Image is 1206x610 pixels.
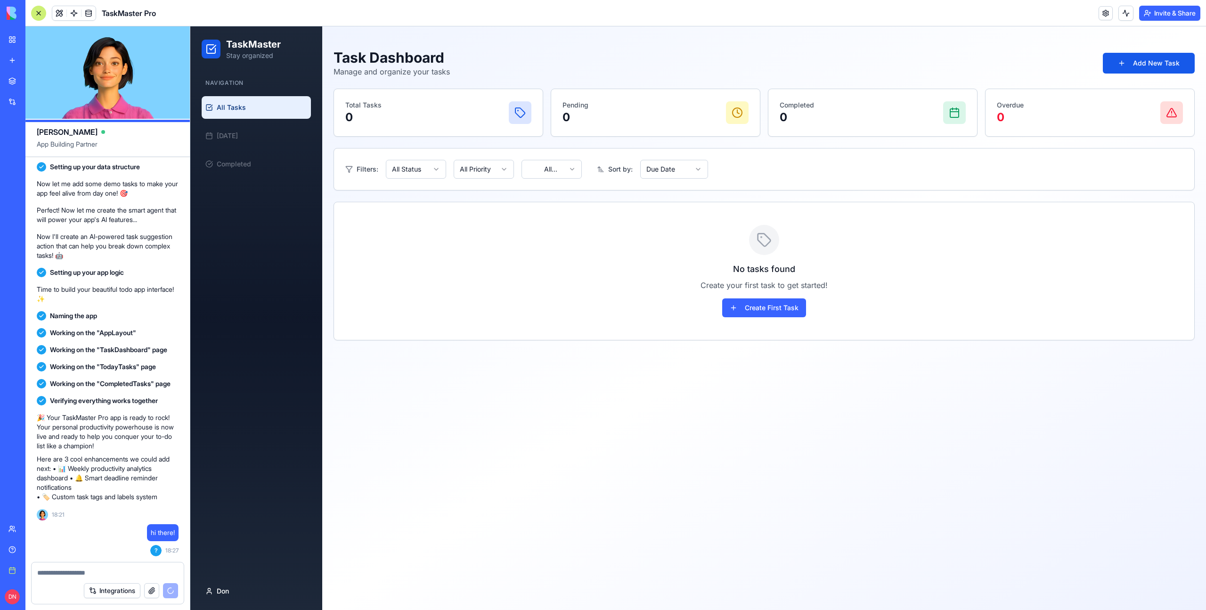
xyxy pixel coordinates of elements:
p: Stay organized [36,25,90,34]
span: TaskMaster Pro [102,8,156,19]
span: Filters: [166,138,188,148]
h3: No tasks found [166,236,981,249]
p: Here are 3 cool enhancements we could add next: • 📊 Weekly productivity analytics dashboard • 🔔 S... [37,454,179,502]
p: Time to build your beautiful todo app interface! ✨ [37,285,179,304]
img: logo [7,7,65,20]
p: 0 [155,83,191,99]
span: 18:21 [52,511,65,519]
p: Total Tasks [155,74,191,83]
span: Working on the "CompletedTasks" page [50,379,171,388]
a: All Tasks [11,70,121,92]
h1: Task Dashboard [143,23,260,40]
a: Completed [11,126,121,149]
div: Navigation [11,49,121,64]
button: Integrations [84,583,140,598]
span: hi there! [151,528,175,537]
span: App Building Partner [37,140,179,157]
span: ? [150,545,162,556]
button: Create First Task [532,272,616,291]
img: Ella_00000_wcx2te.png [37,509,48,520]
p: Now I'll create an AI-powered task suggestion action that can help you break down complex tasks! 🤖 [37,232,179,260]
p: 0 [807,83,833,99]
p: Pending [372,74,398,83]
span: Setting up your app logic [50,268,124,277]
span: Naming the app [50,311,97,321]
p: 0 [372,83,398,99]
span: DN [5,589,20,604]
p: Completed [589,74,624,83]
span: Working on the "AppLayout" [50,328,136,338]
button: Don [8,553,124,576]
span: Setting up your data structure [50,162,140,172]
span: All Tasks [26,76,56,86]
span: [PERSON_NAME] [37,126,98,138]
p: Create your first task to get started! [166,253,981,264]
span: Sort by: [418,138,442,148]
span: Completed [26,133,61,142]
p: 🎉 Your TaskMaster Pro app is ready to rock! Your personal productivity powerhouse is now live and... [37,413,179,451]
h1: TaskMaster [36,11,90,25]
span: Working on the "TaskDashboard" page [50,345,167,354]
p: Now let me add some demo tasks to make your app feel alive from day one! 🎯 [37,179,179,198]
p: Perfect! Now let me create the smart agent that will power your app's AI features... [37,206,179,224]
span: Don [26,560,39,569]
a: [DATE] [11,98,121,121]
p: 0 [589,83,624,99]
button: Invite & Share [1139,6,1200,21]
button: Add New Task [913,26,1004,47]
p: Overdue [807,74,833,83]
span: Verifying everything works together [50,396,158,405]
span: Working on the "TodayTasks" page [50,362,156,371]
span: [DATE] [26,105,48,114]
span: 18:27 [165,547,179,554]
p: Manage and organize your tasks [143,40,260,51]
